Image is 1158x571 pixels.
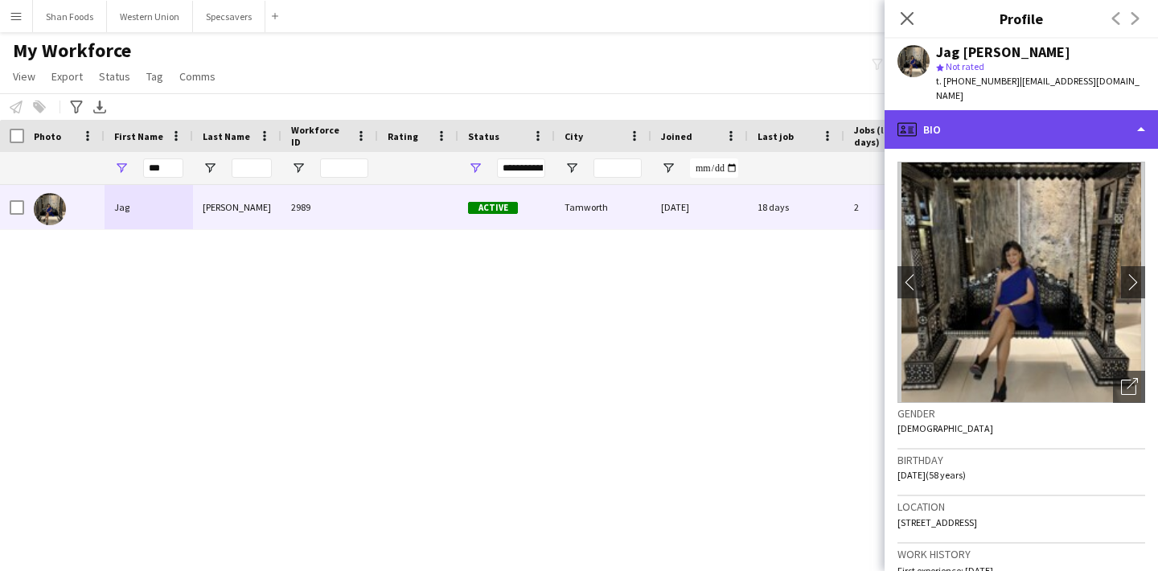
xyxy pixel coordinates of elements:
[45,66,89,87] a: Export
[13,39,131,63] span: My Workforce
[193,185,281,229] div: [PERSON_NAME]
[99,69,130,84] span: Status
[748,185,844,229] div: 18 days
[67,97,86,117] app-action-btn: Advanced filters
[143,158,183,178] input: First Name Filter Input
[1113,371,1145,403] div: Open photos pop-in
[565,161,579,175] button: Open Filter Menu
[468,202,518,214] span: Active
[651,185,748,229] div: [DATE]
[897,422,993,434] span: [DEMOGRAPHIC_DATA]
[33,1,107,32] button: Shan Foods
[179,69,216,84] span: Comms
[320,158,368,178] input: Workforce ID Filter Input
[758,130,794,142] span: Last job
[90,97,109,117] app-action-btn: Export XLSX
[203,130,250,142] span: Last Name
[936,75,1140,101] span: | [EMAIL_ADDRESS][DOMAIN_NAME]
[854,124,920,148] span: Jobs (last 90 days)
[885,110,1158,149] div: Bio
[388,130,418,142] span: Rating
[34,193,66,225] img: Jag Lagah
[844,185,949,229] div: 2
[140,66,170,87] a: Tag
[51,69,83,84] span: Export
[193,1,265,32] button: Specsavers
[555,185,651,229] div: Tamworth
[232,158,272,178] input: Last Name Filter Input
[105,185,193,229] div: Jag
[593,158,642,178] input: City Filter Input
[897,516,977,528] span: [STREET_ADDRESS]
[661,130,692,142] span: Joined
[946,60,984,72] span: Not rated
[203,161,217,175] button: Open Filter Menu
[936,75,1020,87] span: t. [PHONE_NUMBER]
[661,161,675,175] button: Open Filter Menu
[114,130,163,142] span: First Name
[281,185,378,229] div: 2989
[936,45,1070,60] div: Jag [PERSON_NAME]
[92,66,137,87] a: Status
[107,1,193,32] button: Western Union
[897,547,1145,561] h3: Work history
[6,66,42,87] a: View
[897,469,966,481] span: [DATE] (58 years)
[897,499,1145,514] h3: Location
[897,453,1145,467] h3: Birthday
[468,161,482,175] button: Open Filter Menu
[291,124,349,148] span: Workforce ID
[897,406,1145,421] h3: Gender
[897,162,1145,403] img: Crew avatar or photo
[565,130,583,142] span: City
[690,158,738,178] input: Joined Filter Input
[114,161,129,175] button: Open Filter Menu
[885,8,1158,29] h3: Profile
[146,69,163,84] span: Tag
[13,69,35,84] span: View
[34,130,61,142] span: Photo
[468,130,499,142] span: Status
[173,66,222,87] a: Comms
[291,161,306,175] button: Open Filter Menu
